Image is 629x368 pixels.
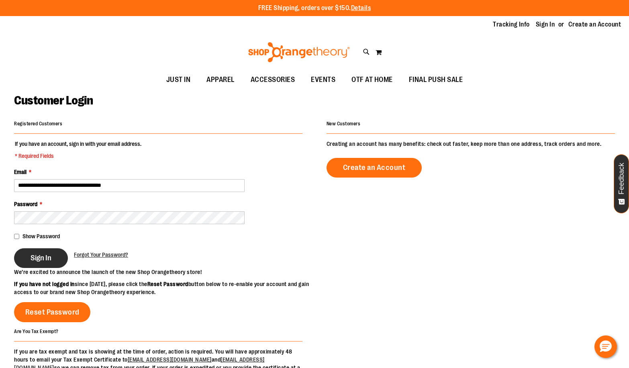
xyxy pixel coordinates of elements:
[74,251,128,259] a: Forgot Your Password?
[493,20,530,29] a: Tracking Info
[14,268,314,276] p: We’re excited to announce the launch of the new Shop Orangetheory store!
[311,71,335,89] span: EVENTS
[327,121,361,127] strong: New Customers
[14,121,62,127] strong: Registered Customers
[243,71,303,89] a: ACCESSORIES
[14,140,142,160] legend: If you have an account, sign in with your email address.
[15,152,141,160] span: * Required Fields
[14,248,68,268] button: Sign In
[14,302,90,322] a: Reset Password
[327,140,615,148] p: Creating an account has many benefits: check out faster, keep more than one address, track orders...
[614,154,629,213] button: Feedback - Show survey
[22,233,60,239] span: Show Password
[536,20,555,29] a: Sign In
[206,71,235,89] span: APPAREL
[409,71,463,89] span: FINAL PUSH SALE
[343,163,406,172] span: Create an Account
[303,71,343,89] a: EVENTS
[327,158,422,178] a: Create an Account
[14,201,37,207] span: Password
[147,281,188,287] strong: Reset Password
[594,335,617,358] button: Hello, have a question? Let’s chat.
[198,71,243,89] a: APPAREL
[128,356,212,363] a: [EMAIL_ADDRESS][DOMAIN_NAME]
[258,4,371,13] p: FREE Shipping, orders over $150.
[251,71,295,89] span: ACCESSORIES
[568,20,621,29] a: Create an Account
[166,71,191,89] span: JUST IN
[14,328,59,334] strong: Are You Tax Exempt?
[401,71,471,89] a: FINAL PUSH SALE
[351,4,371,12] a: Details
[618,163,625,194] span: Feedback
[25,308,80,317] span: Reset Password
[31,254,51,262] span: Sign In
[351,71,393,89] span: OTF AT HOME
[158,71,199,89] a: JUST IN
[14,280,314,296] p: since [DATE], please click the button below to re-enable your account and gain access to our bran...
[14,281,75,287] strong: If you have not logged in
[14,169,27,175] span: Email
[74,251,128,258] span: Forgot Your Password?
[14,94,93,107] span: Customer Login
[247,42,351,62] img: Shop Orangetheory
[343,71,401,89] a: OTF AT HOME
